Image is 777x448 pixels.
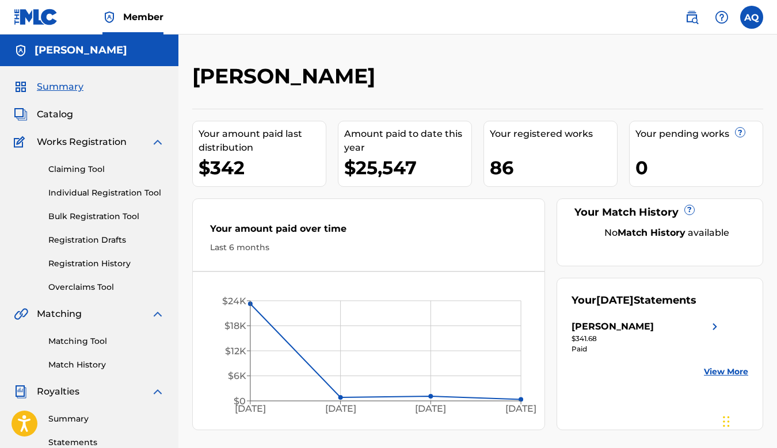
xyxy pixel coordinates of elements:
[344,155,471,181] div: $25,547
[48,258,165,270] a: Registration History
[14,307,28,321] img: Matching
[235,404,266,415] tspan: [DATE]
[192,63,381,89] h2: [PERSON_NAME]
[48,335,165,347] a: Matching Tool
[572,320,654,334] div: [PERSON_NAME]
[14,44,28,58] img: Accounts
[572,320,722,354] a: [PERSON_NAME]right chevron icon$341.68Paid
[48,281,165,293] a: Overclaims Tool
[14,135,29,149] img: Works Registration
[37,135,127,149] span: Works Registration
[210,222,527,242] div: Your amount paid over time
[199,155,326,181] div: $342
[224,320,246,331] tspan: $18K
[325,404,356,415] tspan: [DATE]
[490,127,617,141] div: Your registered works
[37,80,83,94] span: Summary
[745,284,777,377] iframe: Resource Center
[48,234,165,246] a: Registration Drafts
[102,10,116,24] img: Top Rightsholder
[199,127,326,155] div: Your amount paid last distribution
[344,127,471,155] div: Amount paid to date this year
[151,135,165,149] img: expand
[14,9,58,25] img: MLC Logo
[48,163,165,175] a: Claiming Tool
[708,320,722,334] img: right chevron icon
[228,370,246,381] tspan: $6K
[37,307,82,321] span: Matching
[572,205,749,220] div: Your Match History
[740,6,763,29] div: User Menu
[151,385,165,399] img: expand
[490,155,617,181] div: 86
[48,187,165,199] a: Individual Registration Tool
[37,108,73,121] span: Catalog
[715,10,729,24] img: help
[710,6,733,29] div: Help
[685,205,694,215] span: ?
[572,344,722,354] div: Paid
[14,108,73,121] a: CatalogCatalog
[618,227,685,238] strong: Match History
[506,404,537,415] tspan: [DATE]
[225,346,246,357] tspan: $12K
[35,44,127,57] h5: AUGUSTINO QUINTERO
[704,366,748,378] a: View More
[14,80,28,94] img: Summary
[14,108,28,121] img: Catalog
[572,293,696,308] div: Your Statements
[210,242,527,254] div: Last 6 months
[635,127,763,141] div: Your pending works
[723,404,730,439] div: Drag
[586,226,749,240] div: No available
[48,359,165,371] a: Match History
[685,10,699,24] img: search
[48,413,165,425] a: Summary
[123,10,163,24] span: Member
[635,155,763,181] div: 0
[680,6,703,29] a: Public Search
[596,294,634,307] span: [DATE]
[719,393,777,448] iframe: Chat Widget
[736,128,745,137] span: ?
[234,396,246,407] tspan: $0
[14,80,83,94] a: SummarySummary
[48,210,165,223] a: Bulk Registration Tool
[416,404,447,415] tspan: [DATE]
[151,307,165,321] img: expand
[37,385,79,399] span: Royalties
[572,334,722,344] div: $341.68
[222,296,246,307] tspan: $24K
[14,385,28,399] img: Royalties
